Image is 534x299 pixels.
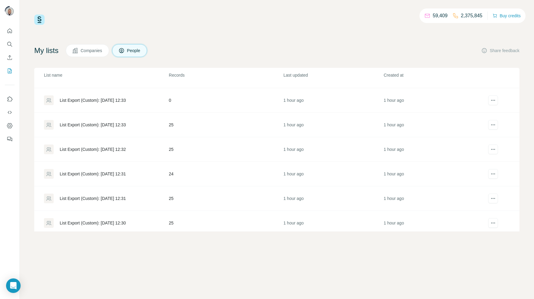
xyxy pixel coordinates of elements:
[60,171,126,177] div: List Export (Custom): [DATE] 12:31
[283,137,383,162] td: 1 hour ago
[60,195,126,201] div: List Export (Custom): [DATE] 12:31
[81,48,103,54] span: Companies
[283,186,383,211] td: 1 hour ago
[383,162,484,186] td: 1 hour ago
[5,6,15,16] img: Avatar
[5,107,15,118] button: Use Surfe API
[5,52,15,63] button: Enrich CSV
[283,113,383,137] td: 1 hour ago
[127,48,141,54] span: People
[5,94,15,105] button: Use Surfe on LinkedIn
[5,65,15,76] button: My lists
[5,25,15,36] button: Quick start
[283,72,383,78] p: Last updated
[433,12,448,19] p: 59,409
[481,48,519,54] button: Share feedback
[169,186,283,211] td: 25
[383,88,484,113] td: 1 hour ago
[488,218,498,228] button: actions
[34,46,58,55] h4: My lists
[60,122,126,128] div: List Export (Custom): [DATE] 12:33
[461,12,482,19] p: 2,375,845
[34,15,45,25] img: Surfe Logo
[169,162,283,186] td: 24
[169,113,283,137] td: 25
[169,137,283,162] td: 25
[60,97,126,103] div: List Export (Custom): [DATE] 12:33
[169,72,283,78] p: Records
[283,162,383,186] td: 1 hour ago
[60,220,126,226] div: List Export (Custom): [DATE] 12:30
[60,146,126,152] div: List Export (Custom): [DATE] 12:32
[5,120,15,131] button: Dashboard
[384,72,483,78] p: Created at
[492,12,521,20] button: Buy credits
[488,145,498,154] button: actions
[383,211,484,235] td: 1 hour ago
[44,72,168,78] p: List name
[5,39,15,50] button: Search
[169,211,283,235] td: 25
[488,169,498,179] button: actions
[5,134,15,145] button: Feedback
[488,120,498,130] button: actions
[283,211,383,235] td: 1 hour ago
[283,88,383,113] td: 1 hour ago
[169,88,283,113] td: 0
[383,137,484,162] td: 1 hour ago
[383,186,484,211] td: 1 hour ago
[488,194,498,203] button: actions
[488,95,498,105] button: actions
[6,278,21,293] div: Open Intercom Messenger
[383,113,484,137] td: 1 hour ago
